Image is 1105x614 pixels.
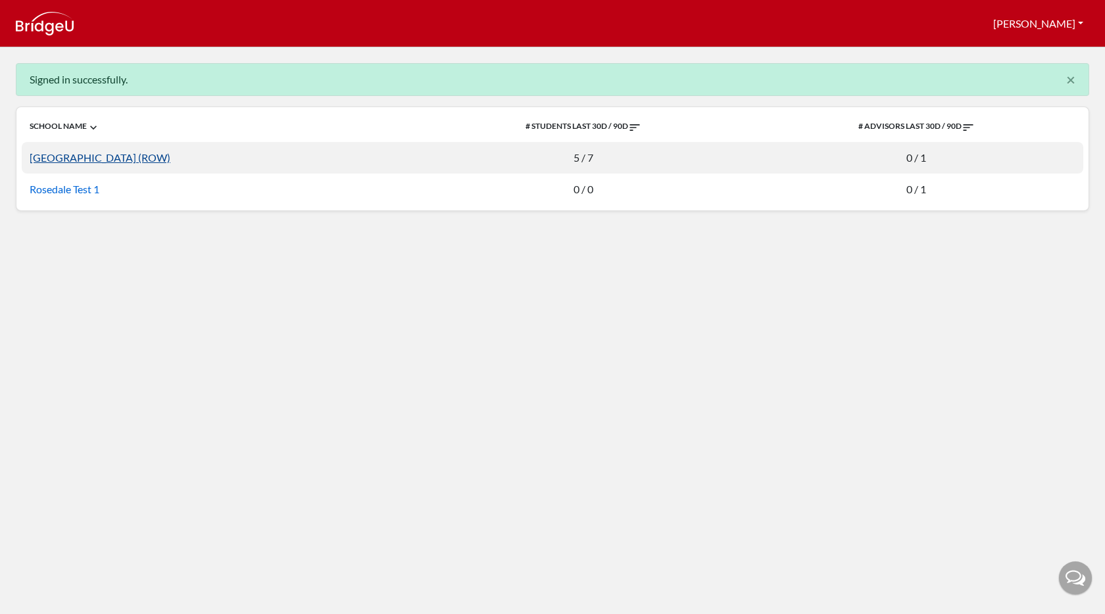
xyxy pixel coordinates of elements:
[425,120,741,134] div: # STUDENTS LAST 30D / 90D
[30,183,99,195] a: Rosedale Test 1
[757,120,1075,134] div: # ADVISORS LAST 30D / 90D
[16,63,1089,96] div: Signed in successfully.
[1053,64,1089,95] button: Close
[1066,70,1075,89] span: ×
[30,151,170,164] a: [GEOGRAPHIC_DATA] (ROW)
[30,120,409,134] div: SCHOOL NAME
[987,11,1089,36] button: [PERSON_NAME]
[749,174,1083,205] td: 0 / 1
[30,9,57,21] span: Help
[749,142,1083,174] td: 0 / 1
[16,12,74,35] img: logo_white-fbcc1825e744c8b1c13788af83d6eddd9f393c3eec6f566ed9ae82c8b05cbe3e.png
[417,142,749,174] td: 5 / 7
[417,174,749,205] td: 0 / 0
